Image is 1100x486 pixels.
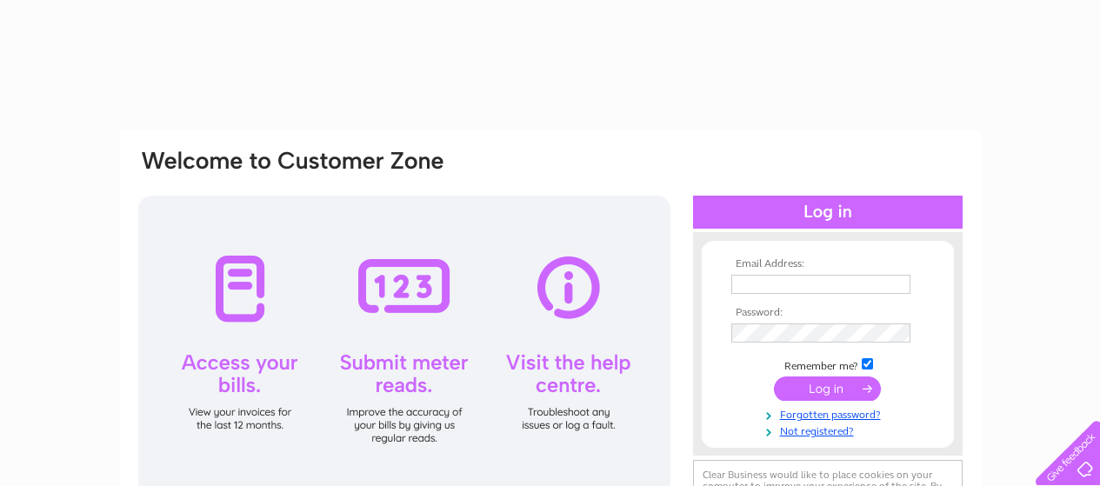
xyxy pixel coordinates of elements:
[774,376,881,401] input: Submit
[731,405,929,422] a: Forgotten password?
[727,356,929,373] td: Remember me?
[727,307,929,319] th: Password:
[727,258,929,270] th: Email Address:
[731,422,929,438] a: Not registered?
